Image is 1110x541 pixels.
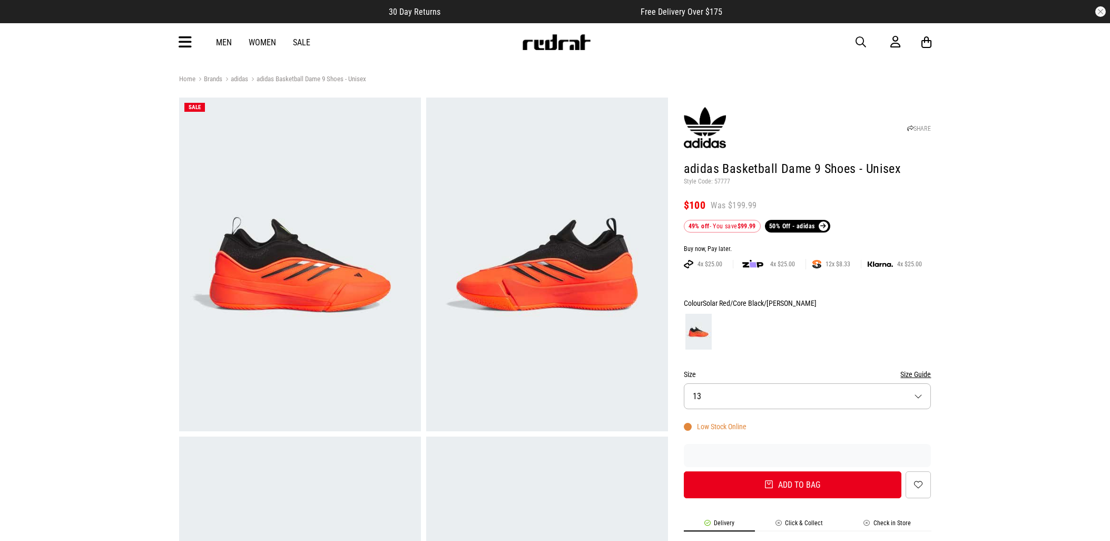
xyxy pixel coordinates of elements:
b: $99.99 [738,223,756,230]
p: Style Code: 57777 [684,178,931,186]
span: 12x $8.33 [821,260,854,268]
button: 13 [684,383,931,409]
b: 49% off [689,223,710,230]
a: SHARE [907,125,931,132]
a: adidas [222,75,248,85]
a: adidas Basketball Dame 9 Shoes - Unisex [248,75,366,85]
div: Colour [684,297,931,310]
span: Free Delivery Over $175 [641,7,722,17]
img: Adidas Basketball Dame 9 Shoes - Unisex in Red [426,98,668,431]
span: 4x $25.00 [893,260,926,268]
img: Adidas Basketball Dame 9 Shoes - Unisex in Red [179,98,421,431]
span: SALE [189,104,201,111]
span: 30 Day Returns [389,7,440,17]
a: Sale [293,37,310,47]
div: Size [684,368,931,381]
img: SPLITPAY [812,260,821,268]
iframe: Customer reviews powered by Trustpilot [461,6,620,17]
div: Low Stock Online [684,422,746,431]
a: Men [216,37,232,47]
a: Home [179,75,195,83]
div: Buy now, Pay later. [684,245,931,254]
img: zip [742,259,763,269]
li: Check in Store [843,519,931,532]
li: Click & Collect [755,519,843,532]
button: Size Guide [900,368,931,381]
span: 4x $25.00 [766,260,799,268]
h1: adidas Basketball Dame 9 Shoes - Unisex [684,161,931,178]
span: 13 [693,391,701,401]
span: 4x $25.00 [693,260,726,268]
li: Delivery [684,519,755,532]
img: KLARNA [868,262,893,267]
a: Women [249,37,276,47]
img: AFTERPAY [684,260,693,268]
iframe: Customer reviews powered by Trustpilot [684,450,931,461]
a: Brands [195,75,222,85]
div: - You save [684,220,761,233]
img: Solar Red/Core Black/Lucid Lemon [685,314,712,350]
img: Redrat logo [522,34,591,50]
a: 50% Off - adidas [765,220,830,233]
span: Was $199.99 [711,200,757,211]
button: Add to bag [684,471,902,498]
span: Solar Red/Core Black/[PERSON_NAME] [703,299,817,307]
span: $100 [684,199,706,211]
img: adidas [684,107,726,149]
